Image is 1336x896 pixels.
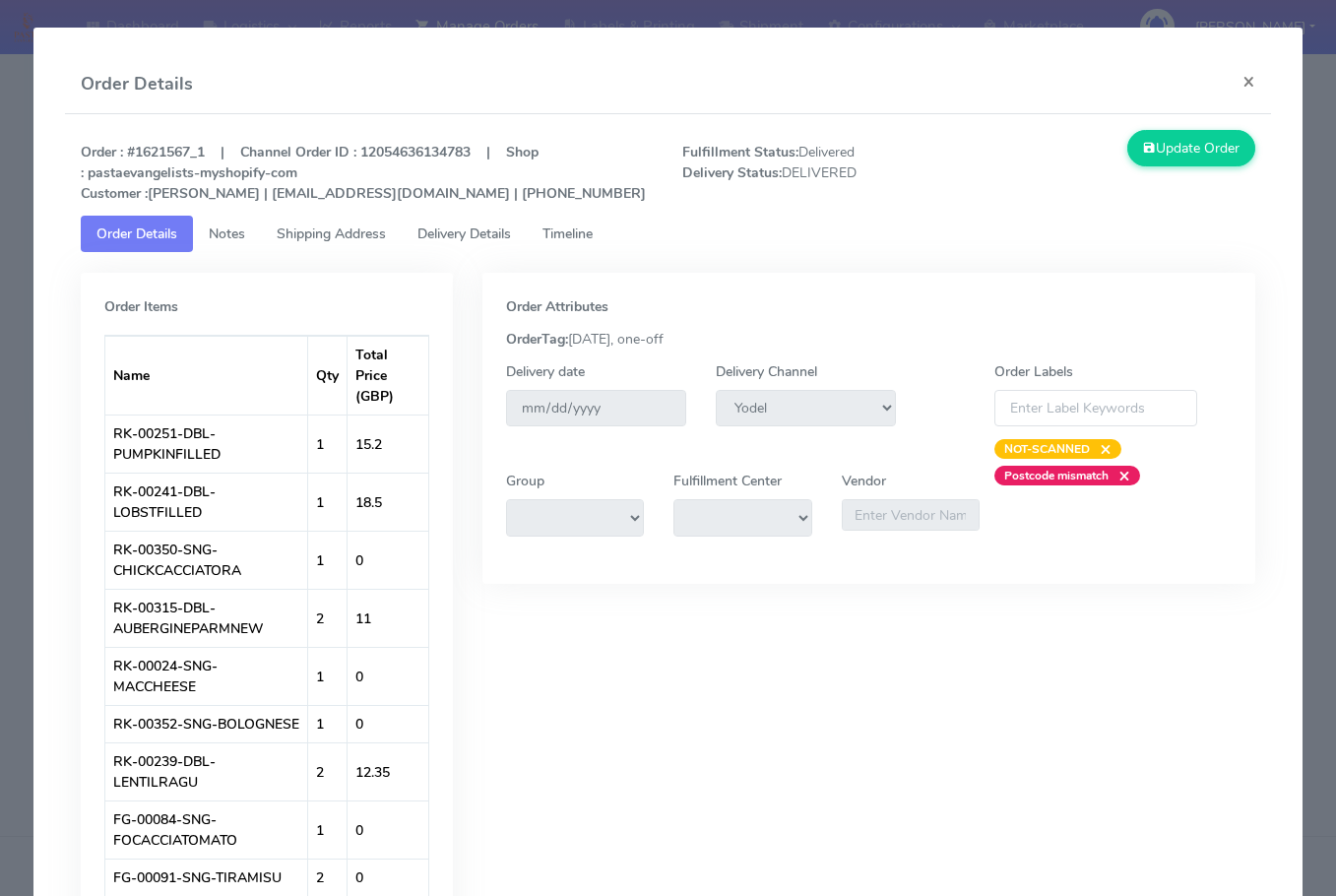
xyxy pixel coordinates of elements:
[104,297,178,316] strong: Order Items
[96,224,177,243] span: Order Details
[417,224,511,243] span: Delivery Details
[348,647,427,705] td: 0
[348,859,427,896] td: 0
[105,742,308,800] td: RK-00239-DBL-LENTILRAGU
[308,473,348,531] td: 1
[506,297,608,316] strong: Order Attributes
[348,589,427,647] td: 11
[1127,130,1255,166] button: Update Order
[506,471,544,491] label: Group
[348,800,427,859] td: 0
[1004,441,1090,457] strong: NOT-SCANNED
[1090,439,1112,459] span: ×
[105,705,308,742] td: RK-00352-SNG-BOLOGNESE
[81,143,646,203] strong: Order : #1621567_1 | Channel Order ID : 12054636134783 | Shop : pastaevangelists-myshopify-com [P...
[308,705,348,742] td: 1
[308,589,348,647] td: 2
[682,163,782,182] strong: Delivery Status:
[348,473,427,531] td: 18.5
[308,336,348,415] th: Qty
[491,329,1246,350] div: [DATE], one-off
[542,224,593,243] span: Timeline
[105,336,308,415] th: Name
[506,361,585,382] label: Delivery date
[308,859,348,896] td: 2
[81,71,193,97] h4: Order Details
[105,531,308,589] td: RK-00350-SNG-CHICKCACCIATORA
[1004,468,1109,483] strong: Postcode mismatch
[348,531,427,589] td: 0
[1227,55,1271,107] button: Close
[308,647,348,705] td: 1
[348,336,427,415] th: Total Price (GBP)
[277,224,386,243] span: Shipping Address
[105,647,308,705] td: RK-00024-SNG-MACCHEESE
[682,143,798,161] strong: Fulfillment Status:
[308,800,348,859] td: 1
[105,415,308,473] td: RK-00251-DBL-PUMPKINFILLED
[81,184,148,203] strong: Customer :
[308,415,348,473] td: 1
[348,742,427,800] td: 12.35
[348,415,427,473] td: 15.2
[105,800,308,859] td: FG-00084-SNG-FOCACCIATOMATO
[105,859,308,896] td: FG-00091-SNG-TIRAMISU
[506,330,568,349] strong: OrderTag:
[842,499,980,531] input: Enter Vendor Name
[308,531,348,589] td: 1
[1109,466,1130,485] span: ×
[348,705,427,742] td: 0
[105,473,308,531] td: RK-00241-DBL-LOBSTFILLED
[668,142,969,204] span: Delivered DELIVERED
[994,390,1197,426] input: Enter Label Keywords
[105,589,308,647] td: RK-00315-DBL-AUBERGINEPARMNEW
[994,361,1073,382] label: Order Labels
[308,742,348,800] td: 2
[842,471,886,491] label: Vendor
[81,216,1255,252] ul: Tabs
[209,224,245,243] span: Notes
[673,471,782,491] label: Fulfillment Center
[716,361,817,382] label: Delivery Channel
